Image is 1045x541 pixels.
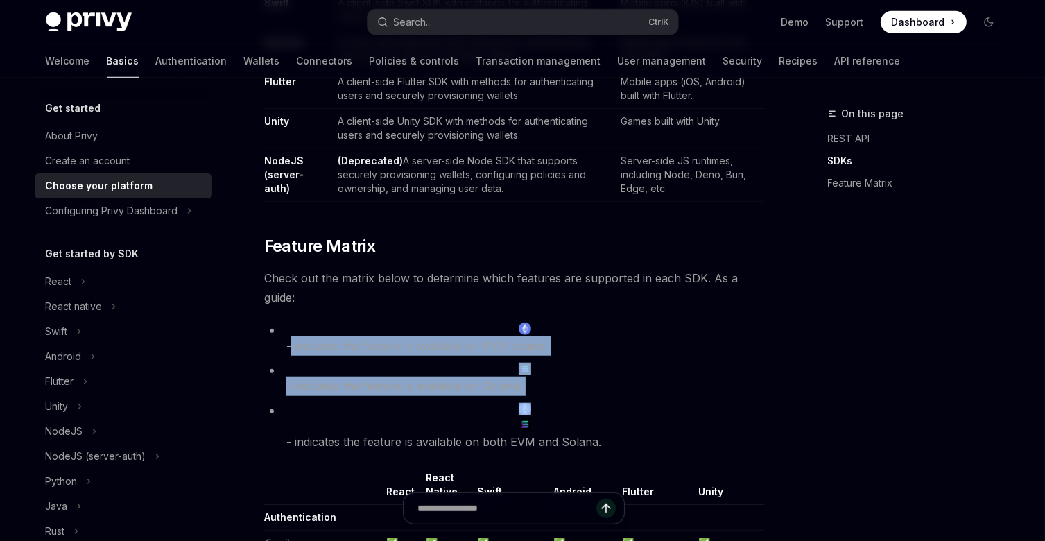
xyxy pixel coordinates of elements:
h5: Get started [46,100,101,117]
button: Toggle Flutter section [35,369,212,394]
span: Ctrl K [649,17,670,28]
button: Toggle Python section [35,469,212,494]
strong: (Deprecated) [338,155,403,166]
button: Toggle NodeJS section [35,419,212,444]
img: solana.png [519,363,531,375]
span: Dashboard [892,15,945,29]
div: Rust [46,523,65,540]
li: - indicates the feature is available on Solana. [264,361,764,396]
div: Flutter [46,373,74,390]
div: React native [46,298,103,315]
button: Toggle NodeJS (server-auth) section [35,444,212,469]
button: Send message [596,499,616,518]
div: React [46,273,72,290]
a: Basics [107,44,139,78]
button: Toggle Unity section [35,394,212,419]
a: Connectors [297,44,353,78]
button: Toggle dark mode [978,11,1000,33]
img: ethereum.png [519,403,531,415]
div: About Privy [46,128,98,144]
h5: Get started by SDK [46,246,139,262]
a: Support [826,15,864,29]
a: Wallets [244,44,280,78]
td: A client-side Unity SDK with methods for authenticating users and securely provisioning wallets. [332,109,615,148]
a: Authentication [156,44,227,78]
a: Security [723,44,763,78]
div: Configuring Privy Dashboard [46,203,178,219]
a: Transaction management [476,44,601,78]
a: Recipes [779,44,818,78]
td: Mobile apps (iOS, Android) built with Flutter. [615,69,763,109]
a: REST API [828,128,1011,150]
a: About Privy [35,123,212,148]
a: Demo [781,15,809,29]
th: Android [548,471,616,505]
div: Python [46,473,78,490]
button: Toggle React section [35,269,212,294]
button: Toggle React native section [35,294,212,319]
a: NodeJS (server-auth) [264,155,304,195]
button: Toggle Java section [35,494,212,519]
a: User management [618,44,707,78]
div: NodeJS (server-auth) [46,448,146,465]
th: Swift [472,471,548,505]
th: Unity [693,471,764,505]
td: A server-side Node SDK that supports securely provisioning wallets, configuring policies and owne... [332,148,615,202]
div: Choose your platform [46,178,153,194]
a: Create an account [35,148,212,173]
a: Choose your platform [35,173,212,198]
div: Android [46,348,82,365]
div: Java [46,498,68,515]
span: Feature Matrix [264,235,376,257]
th: Flutter [617,471,693,505]
td: A client-side Flutter SDK with methods for authenticating users and securely provisioning wallets. [332,69,615,109]
input: Ask a question... [417,493,596,524]
button: Open search [368,10,678,35]
button: Toggle Configuring Privy Dashboard section [35,198,212,223]
th: React [381,471,420,505]
div: Search... [394,14,433,31]
a: API reference [835,44,901,78]
li: - indicates the feature is available on EVM chains. [264,321,764,356]
button: Toggle Swift section [35,319,212,344]
a: Welcome [46,44,90,78]
img: solana.png [519,418,531,431]
span: On this page [842,105,904,122]
img: dark logo [46,12,132,32]
a: Flutter [264,76,296,88]
span: Check out the matrix below to determine which features are supported in each SDK. As a guide: [264,268,764,307]
div: NodeJS [46,423,83,440]
button: Toggle Android section [35,344,212,369]
a: Feature Matrix [828,172,1011,194]
td: Server-side JS runtimes, including Node, Deno, Bun, Edge, etc. [615,148,763,202]
a: SDKs [828,150,1011,172]
td: Games built with Unity. [615,109,763,148]
div: Unity [46,398,69,415]
th: React Native [420,471,472,505]
div: Create an account [46,153,130,169]
a: Policies & controls [370,44,460,78]
a: Dashboard [881,11,967,33]
div: Swift [46,323,68,340]
li: - indicates the feature is available on both EVM and Solana. [264,402,764,452]
a: Unity [264,115,289,128]
img: ethereum.png [519,323,531,335]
